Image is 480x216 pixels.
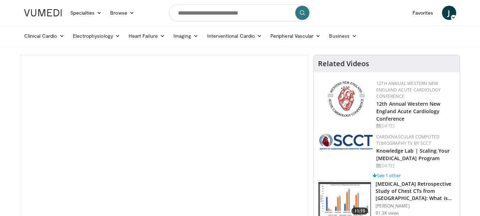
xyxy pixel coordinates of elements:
[376,147,450,162] a: Knowledge Lab | Scaling Your [MEDICAL_DATA] Program
[376,123,454,129] div: [DATE]
[376,134,439,146] a: Cardiovascular Computed Tomography TV by SCCT
[376,180,455,202] h3: [MEDICAL_DATA] Retrospective Study of Chest CTs from [GEOGRAPHIC_DATA]: What is the Re…
[373,172,401,179] a: See 1 other
[169,29,203,43] a: Imaging
[376,80,441,99] a: 12th Annual Western New England Acute Cardiology Conference
[442,6,456,20] a: J
[203,29,266,43] a: Interventional Cardio
[318,59,369,68] h4: Related Videos
[319,134,373,149] img: 51a70120-4f25-49cc-93a4-67582377e75f.png.150x105_q85_autocrop_double_scale_upscale_version-0.2.png
[351,207,368,215] span: 11:19
[124,29,169,43] a: Heart Failure
[69,29,124,43] a: Electrophysiology
[376,100,440,122] a: 12th Annual Western New England Acute Cardiology Conference
[325,29,361,43] a: Business
[376,210,399,216] p: 91.3K views
[376,163,454,169] div: [DATE]
[376,203,455,209] p: [PERSON_NAME]
[266,29,325,43] a: Peripheral Vascular
[106,6,139,20] a: Browse
[20,29,69,43] a: Clinical Cardio
[408,6,438,20] a: Favorites
[169,4,311,21] input: Search topics, interventions
[327,80,366,118] img: 0954f259-7907-4053-a817-32a96463ecc8.png.150x105_q85_autocrop_double_scale_upscale_version-0.2.png
[66,6,106,20] a: Specialties
[24,9,62,16] img: VuMedi Logo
